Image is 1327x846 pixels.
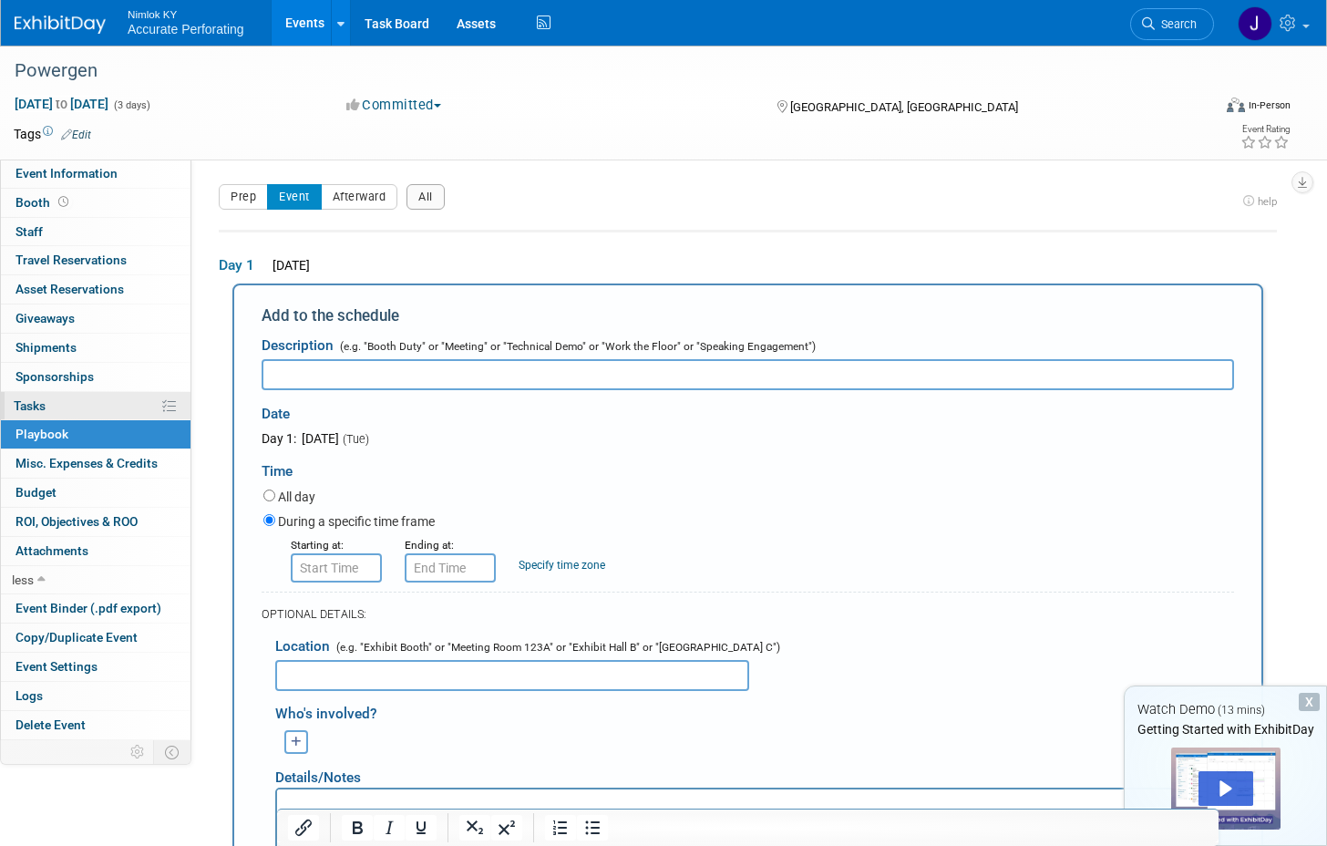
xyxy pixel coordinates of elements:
[1218,704,1265,717] span: (13 mins)
[1,160,190,188] a: Event Information
[15,166,118,181] span: Event Information
[1238,6,1272,41] img: Jim Erhart
[1,449,190,478] a: Misc. Expenses & Credits
[1,537,190,565] a: Attachments
[1299,693,1320,711] div: Dismiss
[577,815,608,841] button: Bullet list
[15,630,138,645] span: Copy/Duplicate Event
[491,815,522,841] button: Superscript
[277,789,1219,840] iframe: Rich Text Area
[406,184,445,210] button: All
[1,624,190,652] a: Copy/Duplicate Event
[15,485,57,500] span: Budget
[262,337,334,354] span: Description
[219,255,264,275] span: Day 1
[154,740,191,764] td: Toggle Event Tabs
[1240,125,1290,134] div: Event Rating
[262,390,651,429] div: Date
[15,311,75,325] span: Giveaways
[14,398,46,413] span: Tasks
[1258,195,1277,208] span: help
[15,282,124,296] span: Asset Reservations
[1198,771,1253,806] div: Play
[291,539,344,552] small: Starting at:
[55,195,72,209] span: Booth not reserved yet
[1,566,190,594] a: less
[14,96,109,112] span: [DATE] [DATE]
[128,22,244,36] span: Accurate Perforating
[374,815,405,841] button: Italic
[459,815,490,841] button: Subscript
[545,815,576,841] button: Numbered list
[342,815,373,841] button: Bold
[15,195,72,210] span: Booth
[15,427,68,441] span: Playbook
[333,641,780,654] span: (e.g. "Exhibit Booth" or "Meeting Room 123A" or "Exhibit Hall B" or "[GEOGRAPHIC_DATA] C")
[262,448,1234,486] div: Time
[1,334,190,362] a: Shipments
[1,275,190,304] a: Asset Reservations
[122,740,154,764] td: Personalize Event Tab Strip
[267,258,310,273] span: [DATE]
[15,688,43,703] span: Logs
[1,682,190,710] a: Logs
[219,184,268,210] button: Prep
[1,479,190,507] a: Budget
[15,601,161,615] span: Event Binder (.pdf export)
[1,392,190,420] a: Tasks
[15,340,77,355] span: Shipments
[1,594,190,623] a: Event Binder (.pdf export)
[288,815,319,841] button: Insert/edit link
[1,218,190,246] a: Staff
[1,653,190,681] a: Event Settings
[15,224,43,239] span: Staff
[15,369,94,384] span: Sponsorships
[15,543,88,558] span: Attachments
[262,606,1234,623] div: OPTIONAL DETAILS:
[128,4,244,23] span: Nimlok KY
[15,456,158,470] span: Misc. Expenses & Credits
[1227,98,1245,112] img: Format-Inperson.png
[1,304,190,333] a: Giveaways
[1248,98,1291,112] div: In-Person
[1130,8,1214,40] a: Search
[336,340,816,353] span: (e.g. "Booth Duty" or "Meeting" or "Technical Demo" or "Work the Floor" or "Speaking Engagement")
[15,659,98,674] span: Event Settings
[790,100,1018,114] span: [GEOGRAPHIC_DATA], [GEOGRAPHIC_DATA]
[405,553,496,583] input: End Time
[15,514,138,529] span: ROI, Objectives & ROO
[12,573,34,587] span: less
[262,304,1234,326] div: Add to the schedule
[53,97,70,111] span: to
[1,246,190,274] a: Travel Reservations
[1125,700,1326,719] div: Watch Demo
[275,638,330,655] span: Location
[278,512,435,531] label: During a specific time frame
[1,711,190,739] a: Delete Event
[1,420,190,449] a: Playbook
[1155,17,1197,31] span: Search
[1125,720,1326,738] div: Getting Started with ExhibitDay
[291,553,382,583] input: Start Time
[15,717,86,732] span: Delete Event
[299,431,339,446] span: [DATE]
[1101,95,1291,122] div: Event Format
[15,253,127,267] span: Travel Reservations
[15,15,106,34] img: ExhibitDay
[267,184,322,210] button: Event
[275,754,1220,788] div: Details/Notes
[340,96,448,115] button: Committed
[405,539,454,552] small: Ending at:
[321,184,398,210] button: Afterward
[1,189,190,217] a: Booth
[262,431,296,446] span: Day 1:
[1,363,190,391] a: Sponsorships
[342,432,369,446] span: (Tue)
[112,99,150,111] span: (3 days)
[8,55,1182,88] div: Powergen
[406,815,437,841] button: Underline
[275,696,1234,726] div: Who's involved?
[14,125,91,143] td: Tags
[278,488,315,506] label: All day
